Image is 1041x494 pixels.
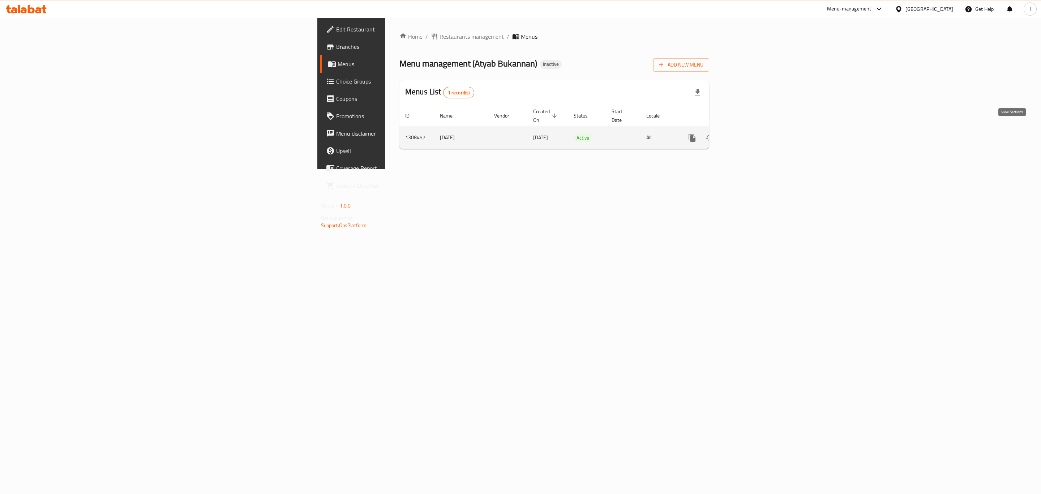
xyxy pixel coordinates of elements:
span: Locale [646,111,669,120]
a: Coverage Report [320,159,491,177]
span: ID [405,111,419,120]
span: Coupons [336,94,485,103]
a: Grocery Checklist [320,177,491,194]
span: 1.0.0 [340,201,351,210]
a: Edit Restaurant [320,21,491,38]
span: Upsell [336,146,485,155]
div: Inactive [540,60,562,69]
a: Support.OpsPlatform [321,221,367,230]
div: Export file [689,84,706,101]
span: Start Date [612,107,632,124]
span: Menu disclaimer [336,129,485,138]
a: Branches [320,38,491,55]
span: Promotions [336,112,485,120]
td: - [606,127,641,149]
a: Upsell [320,142,491,159]
table: enhanced table [399,105,759,149]
div: Active [574,133,592,142]
span: Vendor [494,111,519,120]
a: Coupons [320,90,491,107]
span: Coverage Report [336,164,485,173]
a: Menus [320,55,491,73]
span: Menus [338,60,485,68]
div: [GEOGRAPHIC_DATA] [905,5,953,13]
button: Add New Menu [653,58,709,72]
span: Choice Groups [336,77,485,86]
button: Change Status [701,129,718,146]
span: [DATE] [533,133,548,142]
div: Total records count [443,87,475,98]
span: Version: [321,201,339,210]
span: Edit Restaurant [336,25,485,34]
span: J [1029,5,1031,13]
span: Menus [521,32,537,41]
a: Promotions [320,107,491,125]
span: Add New Menu [659,60,703,69]
button: more [684,129,701,146]
h2: Menus List [405,86,474,98]
li: / [507,32,509,41]
span: Inactive [540,61,562,67]
span: Branches [336,42,485,51]
td: All [641,127,678,149]
span: 1 record(s) [444,89,474,96]
span: Status [574,111,597,120]
div: Menu-management [827,5,871,13]
th: Actions [678,105,759,127]
span: Active [574,134,592,142]
a: Choice Groups [320,73,491,90]
span: Grocery Checklist [336,181,485,190]
span: Created On [533,107,559,124]
nav: breadcrumb [399,32,709,41]
span: Get support on: [321,213,354,223]
span: Name [440,111,462,120]
a: Menu disclaimer [320,125,491,142]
